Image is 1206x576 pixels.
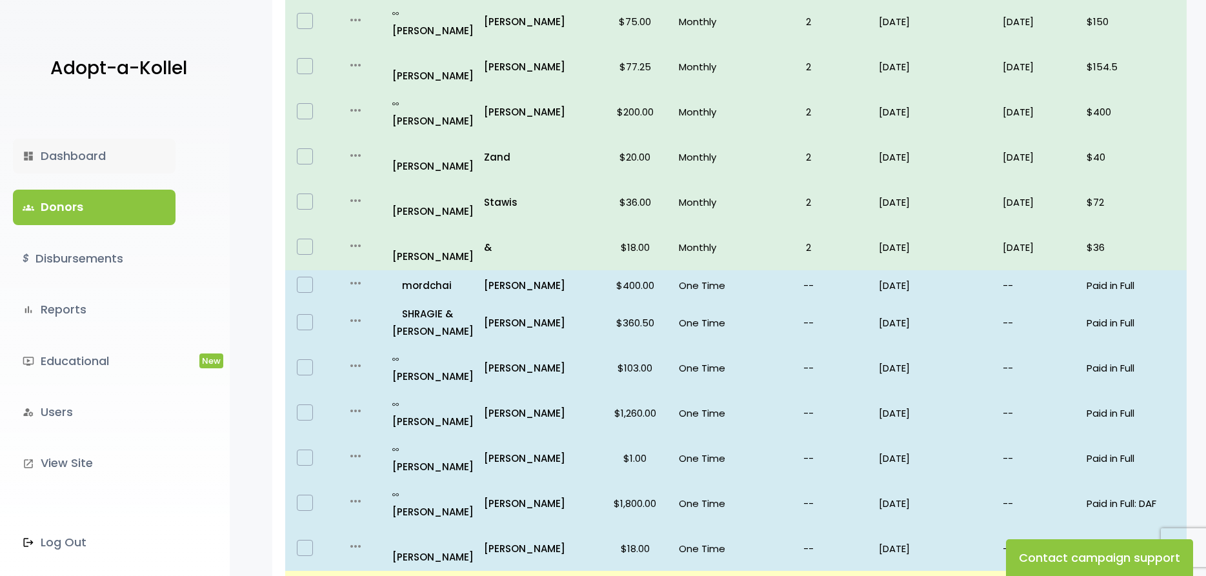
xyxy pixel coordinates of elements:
[13,446,176,481] a: launchView Site
[392,230,474,265] p: [PERSON_NAME]
[484,148,591,166] a: Zand
[601,58,668,75] p: $77.25
[484,239,591,256] p: &
[484,314,591,332] a: [PERSON_NAME]
[23,406,34,418] i: manage_accounts
[484,450,591,467] a: [PERSON_NAME]
[1003,148,1076,166] p: [DATE]
[1003,359,1076,377] p: --
[679,359,738,377] p: One Time
[679,194,738,211] p: Monthly
[1087,450,1181,467] p: Paid in Full
[348,12,363,28] i: more_horiz
[484,13,591,30] a: [PERSON_NAME]
[1003,194,1076,211] p: [DATE]
[392,531,474,566] a: [PERSON_NAME]
[1003,58,1076,75] p: [DATE]
[348,539,363,554] i: more_horiz
[348,358,363,373] i: more_horiz
[484,495,591,512] p: [PERSON_NAME]
[13,139,176,174] a: dashboardDashboard
[879,404,992,422] p: [DATE]
[601,314,668,332] p: $360.50
[44,37,187,100] a: Adopt-a-Kollel
[392,441,474,475] a: all_inclusive[PERSON_NAME]
[392,10,402,17] i: all_inclusive
[199,353,223,368] span: New
[879,58,992,75] p: [DATE]
[679,148,738,166] p: Monthly
[749,540,869,557] p: --
[392,5,474,39] a: all_inclusive[PERSON_NAME]
[879,277,992,294] p: [DATE]
[392,5,474,39] p: [PERSON_NAME]
[392,441,474,475] p: [PERSON_NAME]
[23,304,34,315] i: bar_chart
[749,13,869,30] p: 2
[749,404,869,422] p: --
[749,314,869,332] p: --
[749,359,869,377] p: --
[1003,103,1076,121] p: [DATE]
[348,403,363,419] i: more_horiz
[1003,404,1076,422] p: --
[392,95,474,130] a: all_inclusive[PERSON_NAME]
[348,148,363,163] i: more_horiz
[484,404,591,422] a: [PERSON_NAME]
[679,58,738,75] p: Monthly
[679,277,738,294] p: One Time
[348,493,363,509] i: more_horiz
[879,314,992,332] p: [DATE]
[348,448,363,464] i: more_horiz
[392,95,474,130] p: [PERSON_NAME]
[1087,148,1181,166] p: $40
[13,344,176,379] a: ondemand_videoEducationalNew
[392,492,402,498] i: all_inclusive
[23,355,34,367] i: ondemand_video
[1003,277,1076,294] p: --
[392,395,474,430] a: all_inclusive[PERSON_NAME]
[601,194,668,211] p: $36.00
[392,486,474,521] p: [PERSON_NAME]
[13,190,176,224] a: groupsDonors
[879,450,992,467] p: [DATE]
[392,486,474,521] a: all_inclusive[PERSON_NAME]
[484,359,591,377] p: [PERSON_NAME]
[392,185,474,220] a: [PERSON_NAME]
[1087,277,1181,294] p: Paid in Full
[601,540,668,557] p: $18.00
[1087,58,1181,75] p: $154.5
[392,50,474,84] a: [PERSON_NAME]
[1006,539,1193,576] button: Contact campaign support
[749,58,869,75] p: 2
[1087,194,1181,211] p: $72
[679,404,738,422] p: One Time
[13,395,176,430] a: manage_accountsUsers
[13,525,176,560] a: Log Out
[749,495,869,512] p: --
[484,277,591,294] a: [PERSON_NAME]
[749,103,869,121] p: 2
[601,103,668,121] p: $200.00
[879,495,992,512] p: [DATE]
[601,404,668,422] p: $1,260.00
[348,275,363,291] i: more_horiz
[392,305,474,340] a: SHRAGIE & [PERSON_NAME]
[879,194,992,211] p: [DATE]
[392,101,402,107] i: all_inclusive
[348,238,363,253] i: more_horiz
[392,140,474,175] p: [PERSON_NAME]
[1087,103,1181,121] p: $400
[679,314,738,332] p: One Time
[13,292,176,327] a: bar_chartReports
[484,103,591,121] p: [PERSON_NAME]
[679,540,738,557] p: One Time
[1087,495,1181,512] p: Paid in Full: DAF
[13,241,176,276] a: $Disbursements
[348,193,363,208] i: more_horiz
[601,495,668,512] p: $1,800.00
